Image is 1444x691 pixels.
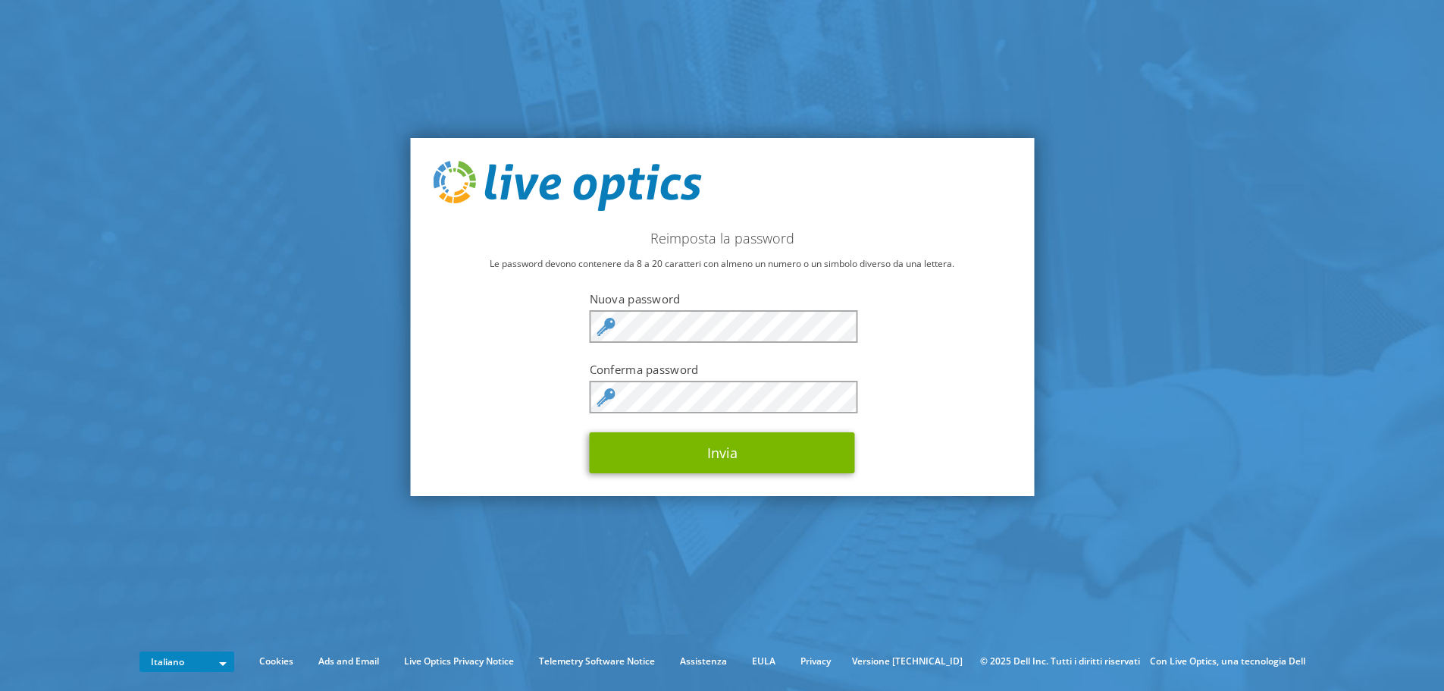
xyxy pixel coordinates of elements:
[307,653,390,670] a: Ads and Email
[973,653,1148,670] li: © 2025 Dell Inc. Tutti i diritti riservati
[844,653,970,670] li: Versione [TECHNICAL_ID]
[433,256,1011,272] p: Le password devono contenere da 8 a 20 caratteri con almeno un numero o un simbolo diverso da una...
[1150,653,1305,670] li: Con Live Optics, una tecnologia Dell
[741,653,787,670] a: EULA
[590,432,855,473] button: Invia
[433,230,1011,247] h2: Reimposta la password
[528,653,666,670] a: Telemetry Software Notice
[590,291,855,306] label: Nuova password
[248,653,305,670] a: Cookies
[393,653,525,670] a: Live Optics Privacy Notice
[789,653,842,670] a: Privacy
[669,653,738,670] a: Assistenza
[433,161,701,211] img: live_optics_svg.svg
[590,362,855,377] label: Conferma password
